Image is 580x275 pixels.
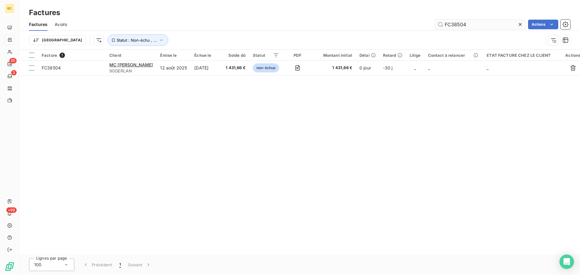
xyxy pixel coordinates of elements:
span: _ [428,65,430,70]
span: _ [414,65,416,70]
input: Rechercher [435,20,526,29]
div: Contact à relancer [428,53,480,58]
td: [DATE] [191,61,222,75]
span: Avoirs [55,21,67,27]
span: 3 [11,70,17,75]
span: 55 [9,58,17,63]
span: Facture [42,53,57,58]
a: 3 [5,71,14,81]
div: Émise le [160,53,187,58]
span: FC38504 [42,65,61,70]
span: 100 [34,262,41,268]
div: Délai [359,53,376,58]
a: 55 [5,59,14,69]
div: Statut [253,53,279,58]
span: 1 [119,262,121,268]
div: ETAT FACTURE CHEZ LE CLIENT [487,53,558,58]
span: 1 431,66 € [316,65,352,71]
div: Litige [410,53,421,58]
img: Logo LeanPay [5,262,14,271]
button: Statut : Non-échu , ... [108,34,168,46]
button: Actions [528,20,558,29]
button: 1 [116,258,124,271]
div: Solde dû [226,53,246,58]
div: Montant initial [316,53,352,58]
span: non-échue [253,63,279,72]
span: +99 [6,207,17,213]
h3: Factures [29,7,60,18]
span: MC [PERSON_NAME] [109,62,153,67]
td: 0 jour [356,61,379,75]
button: Suivant [124,258,155,271]
td: 12 août 2025 [156,61,191,75]
div: RC [5,4,14,13]
div: Échue le [194,53,218,58]
button: [GEOGRAPHIC_DATA] [29,35,86,45]
span: 1 431,66 € [226,65,246,71]
span: Statut : Non-échu , ... [117,38,157,43]
div: Open Intercom Messenger [559,254,574,269]
span: 1 [60,53,65,58]
div: Retard [383,53,402,58]
div: Client [109,53,153,58]
span: _ [487,65,488,70]
span: 90GERLAN [109,68,153,74]
div: PDF [286,53,308,58]
span: -30 j [383,65,393,70]
span: Factures [29,21,47,27]
button: Précédent [79,258,116,271]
